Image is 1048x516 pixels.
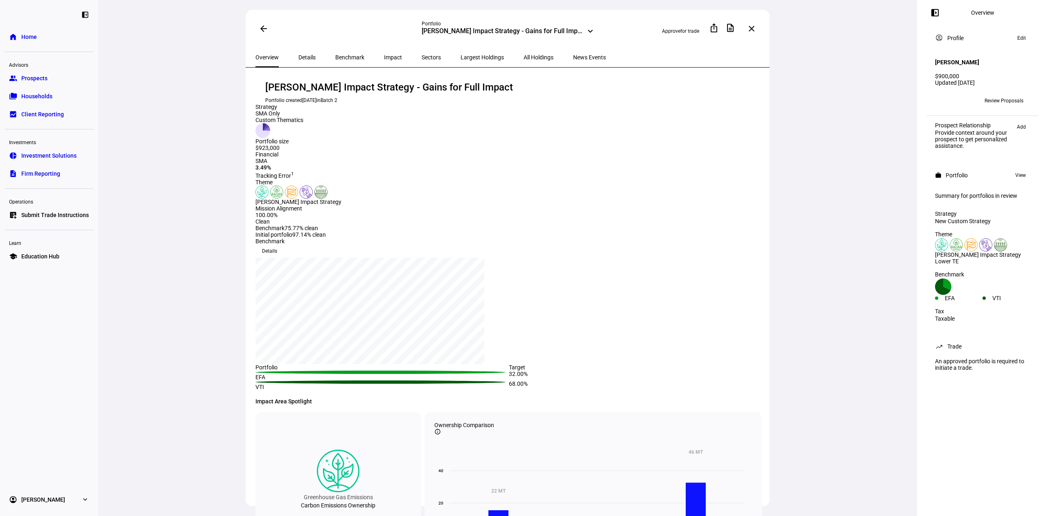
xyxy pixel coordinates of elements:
span: for trade [680,28,699,34]
img: lgbtqJustice.colored.svg [285,186,298,199]
button: View [1011,170,1030,180]
div: An approved portfolio is required to initiate a trade. [930,355,1035,374]
span: Submit Trade Instructions [21,211,89,219]
span: Client Reporting [21,110,64,118]
eth-mat-symbol: account_circle [9,496,17,504]
mat-icon: ios_share [709,23,719,33]
div: Portfolio [422,20,594,27]
img: deforestation.colored.svg [950,238,963,251]
eth-panel-overview-card-header: Portfolio [935,170,1030,180]
div: Carbon Emissions Ownership [301,502,375,509]
div: chart, 1 series [255,258,484,364]
span: Largest Holdings [461,54,504,60]
eth-mat-symbol: description [9,170,17,178]
span: Tracking Error [255,172,294,179]
eth-mat-symbol: folder_copy [9,92,17,100]
div: 100.00% [255,212,326,218]
span: Benchmark [255,225,285,231]
div: Ownership Comparison [434,422,752,428]
span: Details [262,244,277,258]
button: Details [255,244,284,258]
div: Investments [5,136,93,147]
span: 75.77% clean [285,225,318,231]
div: Theme [935,231,1030,238]
a: pie_chartInvestment Solutions [5,147,93,164]
div: Clean [255,218,326,225]
span: Sectors [422,54,441,60]
span: Review Proposals [985,94,1023,107]
div: 3.49% [255,164,506,171]
h4: Impact Area Spotlight [255,398,762,405]
div: [PERSON_NAME] Impact Strategy [255,199,506,205]
eth-mat-symbol: group [9,74,17,82]
h4: [PERSON_NAME] [935,59,979,66]
mat-icon: account_circle [935,34,943,42]
span: View [1015,170,1026,180]
div: Taxable [935,315,1030,322]
div: Tax [935,308,1030,315]
span: [DATE] [302,97,316,103]
eth-mat-symbol: pie_chart [9,152,17,160]
text: 22 MT [491,488,506,494]
div: Operations [5,195,93,207]
span: Households [21,92,52,100]
div: VTI [992,295,1030,301]
div: Portfolio created [265,97,752,104]
sup: 1 [291,171,294,177]
button: Add [1013,122,1030,132]
eth-mat-symbol: school [9,252,17,260]
span: Add [1017,122,1026,132]
div: Overview [971,9,994,16]
div: [PERSON_NAME] Impact Strategy - Gains for Full Impact [265,81,752,94]
div: 68.00% [509,380,762,390]
div: Trade [947,343,962,350]
div: 32.00% [509,371,762,380]
div: Custom Thematics [255,117,303,123]
div: Theme [255,179,506,186]
mat-icon: trending_up [935,342,943,351]
img: climateChange.colored.svg [317,450,359,492]
div: Portfolio [255,364,509,371]
div: SMA Only [255,110,303,117]
img: lgbtqJustice.colored.svg [964,238,978,251]
a: groupProspects [5,70,93,86]
img: poverty.colored.svg [979,238,992,251]
span: Prospects [21,74,47,82]
span: Firm Reporting [21,170,60,178]
div: Strategy [255,104,303,110]
a: folder_copyHouseholds [5,88,93,104]
div: Portfolio size [255,138,303,145]
div: SMA [255,158,506,164]
div: Financial [255,151,506,158]
div: $900,000 [935,73,1030,79]
a: Batch 2 [321,97,337,103]
mat-icon: close [747,24,757,34]
text: 40 [438,468,443,473]
mat-icon: keyboard_arrow_down [585,26,595,36]
span: All Holdings [524,54,553,60]
div: Summary for portfolios in review [935,192,1030,199]
div: Benchmark [255,238,762,244]
div: [PERSON_NAME] Impact Strategy - Gains for Full Impact [422,27,584,37]
eth-panel-overview-card-header: Profile [935,33,1030,43]
img: sustainableAgriculture.colored.svg [314,186,327,199]
div: Learn [5,237,93,248]
span: Edit [1017,33,1026,43]
span: Overview [255,54,279,60]
img: climateChange.colored.svg [255,186,269,199]
div: New Custom Strategy [935,218,1030,224]
button: Review Proposals [978,94,1030,107]
div: Target [509,364,762,371]
img: climateChange.colored.svg [935,238,948,251]
div: Mission Alignment [255,205,506,212]
eth-mat-symbol: expand_more [81,496,89,504]
eth-mat-symbol: home [9,33,17,41]
a: homeHome [5,29,93,45]
span: Initial portfolio [255,231,292,238]
span: Investment Solutions [21,152,77,160]
text: 46 MT [689,449,703,455]
mat-icon: info_outline [434,428,441,435]
div: [PERSON_NAME] Impact Strategy Lower TE [935,251,1030,265]
img: poverty.colored.svg [300,186,313,199]
span: Benchmark [335,54,364,60]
